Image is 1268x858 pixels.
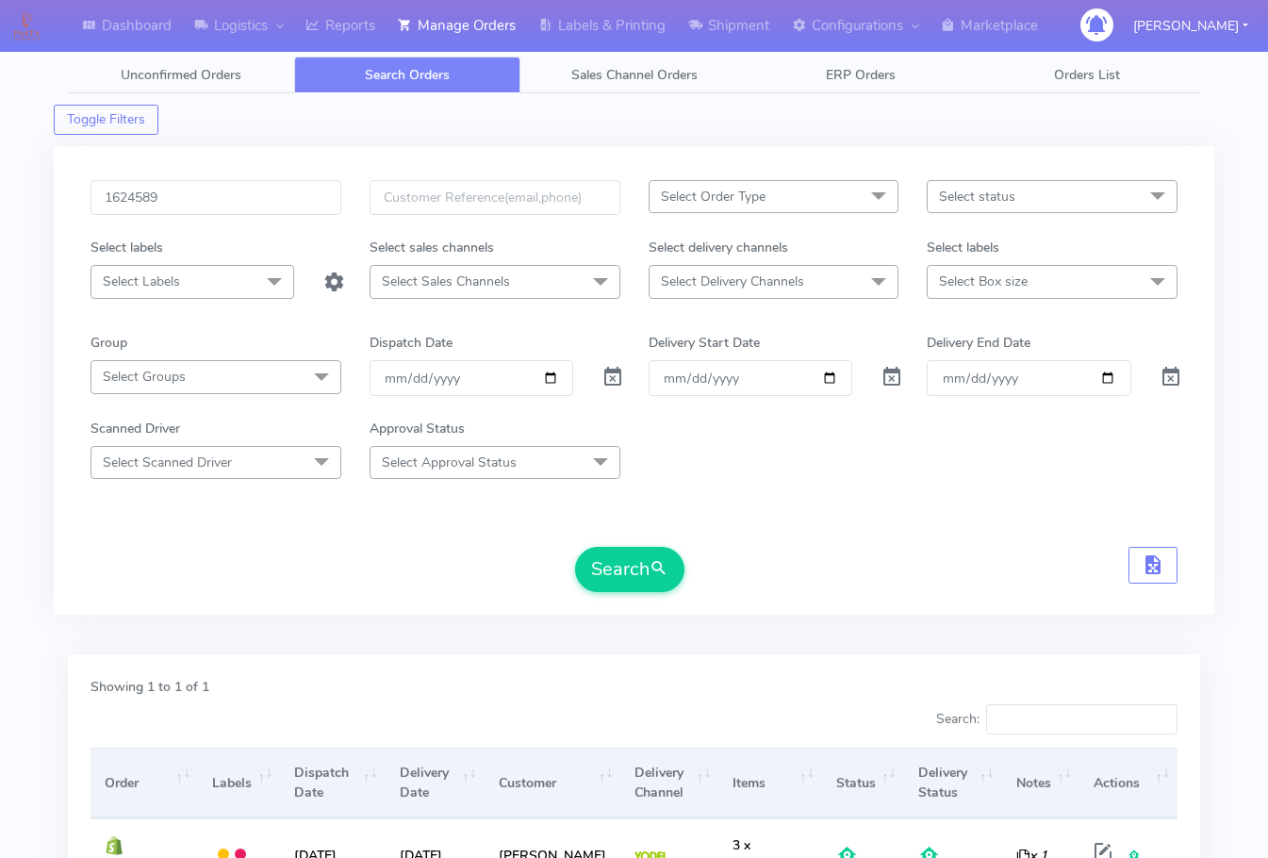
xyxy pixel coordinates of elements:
[1079,748,1177,818] th: Actions: activate to sort column ascending
[649,238,788,257] label: Select delivery channels
[370,419,465,438] label: Approval Status
[365,66,450,84] span: Search Orders
[571,66,698,84] span: Sales Channel Orders
[661,272,804,290] span: Select Delivery Channels
[370,180,620,215] input: Customer Reference(email,phone)
[103,272,180,290] span: Select Labels
[1119,7,1262,45] button: [PERSON_NAME]
[91,677,209,697] label: Showing 1 to 1 of 1
[386,748,485,818] th: Delivery Date: activate to sort column ascending
[718,748,822,818] th: Items: activate to sort column ascending
[91,748,198,818] th: Order: activate to sort column ascending
[105,836,124,855] img: shopify.png
[121,66,241,84] span: Unconfirmed Orders
[822,748,904,818] th: Status: activate to sort column ascending
[649,333,760,353] label: Delivery Start Date
[1054,66,1120,84] span: Orders List
[620,748,718,818] th: Delivery Channel: activate to sort column ascending
[382,454,517,471] span: Select Approval Status
[91,333,127,353] label: Group
[927,238,999,257] label: Select labels
[826,66,896,84] span: ERP Orders
[927,333,1030,353] label: Delivery End Date
[54,105,158,135] button: Toggle Filters
[91,180,341,215] input: Order Id
[103,368,186,386] span: Select Groups
[68,57,1200,93] ul: Tabs
[936,704,1177,734] label: Search:
[575,547,684,592] button: Search
[661,188,766,206] span: Select Order Type
[91,419,180,438] label: Scanned Driver
[91,238,163,257] label: Select labels
[485,748,620,818] th: Customer: activate to sort column ascending
[904,748,1002,818] th: Delivery Status: activate to sort column ascending
[280,748,385,818] th: Dispatch Date: activate to sort column ascending
[382,272,510,290] span: Select Sales Channels
[370,333,453,353] label: Dispatch Date
[198,748,280,818] th: Labels: activate to sort column ascending
[103,454,232,471] span: Select Scanned Driver
[986,704,1177,734] input: Search:
[370,238,494,257] label: Select sales channels
[939,188,1015,206] span: Select status
[1002,748,1079,818] th: Notes: activate to sort column ascending
[939,272,1028,290] span: Select Box size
